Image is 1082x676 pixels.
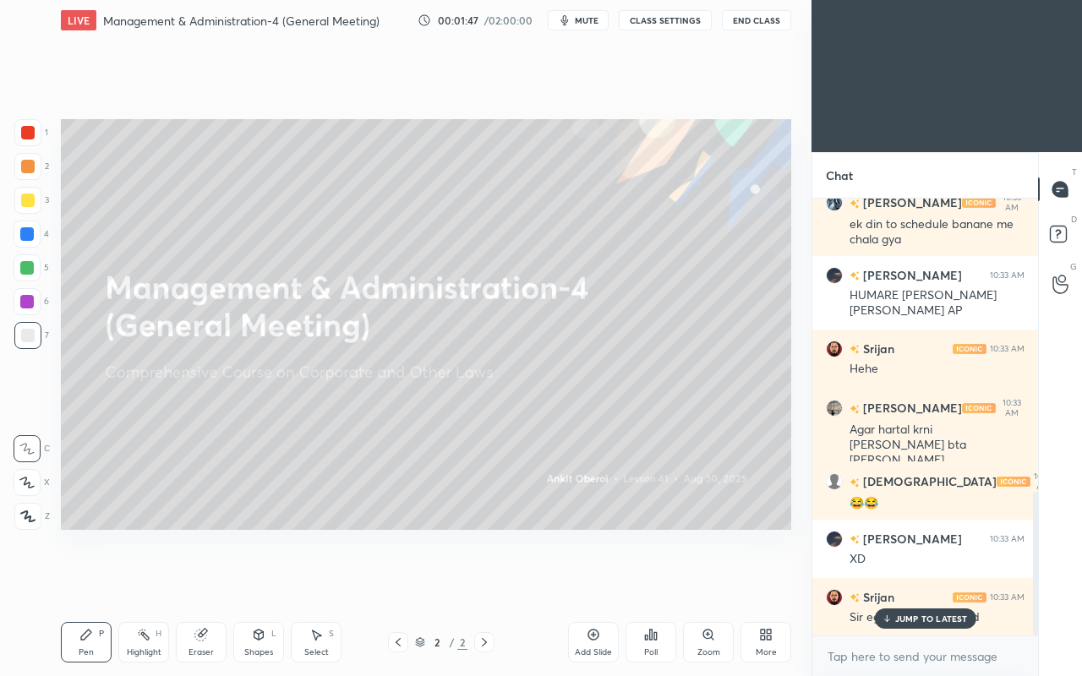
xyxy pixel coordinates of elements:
div: Highlight [127,648,161,657]
h6: Srijan [860,340,894,357]
button: mute [548,10,609,30]
div: H [156,630,161,638]
img: iconic-light.a09c19a4.png [953,592,986,602]
img: no-rating-badge.077c3623.svg [850,535,860,544]
button: End Class [722,10,791,30]
div: 3 [14,187,49,214]
img: f38e0d48d3da455eb587ff506802c407.jpg [826,400,843,417]
img: 48957b188b65497690f4102c0065d313.jpg [826,267,843,284]
img: no-rating-badge.077c3623.svg [850,345,860,354]
div: HUMARE [PERSON_NAME] [PERSON_NAME] AP [850,287,1025,319]
h6: [PERSON_NAME] [860,400,962,417]
div: 2 [429,637,445,647]
img: 614ba35ab8e04416865eec39fb9d50ea.jpg [826,194,843,211]
div: 10:33 AM [990,344,1025,354]
span: mute [575,14,598,26]
div: grid [812,199,1038,635]
div: 4 [14,221,49,248]
div: Z [14,503,50,530]
div: Poll [644,648,658,657]
div: / [449,637,454,647]
h6: [PERSON_NAME] [860,194,962,212]
div: 7 [14,322,49,349]
button: CLASS SETTINGS [619,10,712,30]
div: 5 [14,254,49,281]
img: no-rating-badge.077c3623.svg [850,593,860,602]
div: Pen [79,648,94,657]
img: default.png [826,473,843,490]
div: More [756,648,777,657]
div: ek din to schedule banane me chala gya [850,216,1025,248]
div: 10:33 AM [990,534,1025,544]
img: 1c4d1176035d431097e7b4bc749ff85e.jpg [826,589,843,606]
p: T [1072,166,1077,178]
div: C [14,435,50,462]
div: 10:33 AM [999,193,1025,213]
div: Add Slide [575,648,612,657]
img: 48957b188b65497690f4102c0065d313.jpg [826,531,843,548]
p: JUMP TO LATEST [895,613,968,624]
img: iconic-light.a09c19a4.png [962,403,996,413]
div: LIVE [61,10,96,30]
div: 10:33 AM [990,592,1025,602]
div: XD [850,551,1025,568]
div: 1 [14,119,48,146]
div: Sir egm bula denge xdd [850,609,1025,626]
div: Select [304,648,329,657]
div: L [271,630,276,638]
div: 10:33 AM [990,270,1025,281]
div: Hehe [850,361,1025,378]
div: 10:33 AM [999,398,1025,418]
h6: [DEMOGRAPHIC_DATA] [860,473,997,491]
div: Zoom [697,648,720,657]
div: 6 [14,288,49,315]
p: Chat [812,153,866,198]
img: iconic-light.a09c19a4.png [962,198,996,208]
img: no-rating-badge.077c3623.svg [850,405,860,414]
div: Shapes [244,648,273,657]
div: S [329,630,334,638]
img: 1c4d1176035d431097e7b4bc749ff85e.jpg [826,341,843,357]
div: P [99,630,104,638]
img: no-rating-badge.077c3623.svg [850,199,860,209]
p: G [1070,260,1077,273]
p: D [1071,213,1077,226]
img: iconic-light.a09c19a4.png [997,477,1030,487]
div: 😂😂 [850,495,1025,512]
h6: [PERSON_NAME] [860,266,962,284]
div: 2 [457,635,467,650]
div: Eraser [189,648,214,657]
h6: [PERSON_NAME] [860,530,962,548]
div: X [14,469,50,496]
img: no-rating-badge.077c3623.svg [850,478,860,488]
div: Agar hartal krni [PERSON_NAME] bta [PERSON_NAME] [850,422,1025,469]
h4: Management & Administration-4 (General Meeting) [103,13,380,29]
img: iconic-light.a09c19a4.png [953,344,986,354]
div: 2 [14,153,49,180]
h6: Srijan [860,588,894,606]
img: no-rating-badge.077c3623.svg [850,271,860,281]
